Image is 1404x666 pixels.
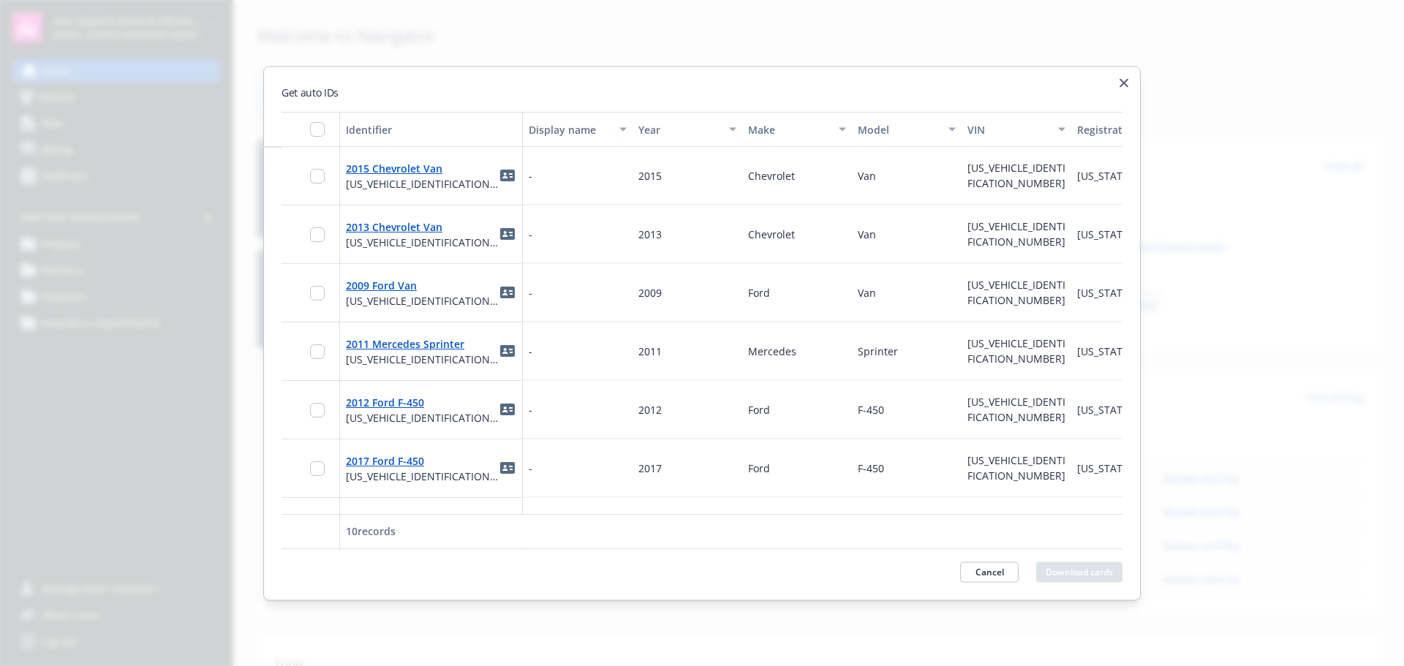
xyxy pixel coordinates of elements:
[748,168,795,182] span: Chevrolet
[633,111,742,146] button: Year
[346,336,499,351] span: 2011 Mercedes Sprinter
[346,219,442,233] a: 2013 Chevrolet Van
[346,395,424,409] a: 2012 Ford F-450
[967,336,1065,366] span: [US_VEHICLE_IDENTIFICATION_NUMBER]
[499,342,516,360] a: idCard
[858,285,876,299] span: Van
[852,111,962,146] button: Model
[529,226,532,241] span: -
[310,168,325,183] input: Toggle Row Selected
[346,511,499,526] span: 2009 Ford F-250
[346,161,442,175] a: 2015 Chevrolet Van
[346,468,499,483] span: [US_VEHICLE_IDENTIFICATION_NUMBER]
[967,161,1065,190] span: [US_VEHICLE_IDENTIFICATION_NUMBER]
[346,234,499,249] span: [US_VEHICLE_IDENTIFICATION_NUMBER]
[748,461,770,474] span: Ford
[858,461,884,474] span: F-450
[638,344,662,357] span: 2011
[282,84,1122,99] h2: Get auto IDs
[742,111,852,146] button: Make
[748,285,770,299] span: Ford
[310,227,325,241] input: Toggle Row Selected
[346,394,499,409] span: 2012 Ford F-450
[638,461,662,474] span: 2017
[960,561,1019,582] button: Cancel
[962,111,1071,146] button: VIN
[346,336,464,350] a: 2011 Mercedes Sprinter
[346,175,499,191] span: [US_VEHICLE_IDENTIFICATION_NUMBER]
[346,351,499,366] span: [US_VEHICLE_IDENTIFICATION_NUMBER]
[1077,344,1132,357] span: [US_STATE]
[967,278,1065,307] span: [US_VEHICLE_IDENTIFICATION_NUMBER]
[967,512,1065,541] span: [US_VEHICLE_IDENTIFICATION_NUMBER]
[1077,461,1132,474] span: [US_STATE]
[346,512,424,526] a: 2009 Ford F-250
[346,453,499,468] span: 2017 Ford F-450
[748,402,770,416] span: Ford
[310,285,325,300] input: Toggle Row Selected
[858,402,884,416] span: F-450
[858,121,940,137] div: Model
[529,121,611,137] div: Display name
[967,121,1049,137] div: VIN
[346,219,499,234] span: 2013 Chevrolet Van
[310,402,325,417] input: Toggle Row Selected
[748,344,796,357] span: Mercedes
[529,460,532,475] span: -
[748,121,830,137] div: Make
[529,401,532,417] span: -
[858,344,898,357] span: Sprinter
[638,121,720,137] div: Year
[499,284,516,301] a: idCard
[310,461,325,475] input: Toggle Row Selected
[638,168,662,182] span: 2015
[858,227,876,241] span: Van
[967,395,1065,424] span: [US_VEHICLE_IDENTIFICATION_NUMBER]
[1077,285,1132,299] span: [US_STATE]
[346,409,499,425] span: [US_VEHICLE_IDENTIFICATION_NUMBER]
[529,284,532,300] span: -
[346,524,396,538] span: 10 records
[529,167,532,183] span: -
[346,292,499,308] span: [US_VEHICLE_IDENTIFICATION_NUMBER]
[1077,227,1132,241] span: [US_STATE]
[346,277,499,292] span: 2009 Ford Van
[529,343,532,358] span: -
[499,459,516,477] a: idCard
[346,121,516,137] div: Identifier
[1077,121,1159,137] div: Registration state
[638,227,662,241] span: 2013
[858,168,876,182] span: Van
[1071,111,1181,146] button: Registration state
[346,278,417,292] a: 2009 Ford Van
[967,453,1065,483] span: [US_VEHICLE_IDENTIFICATION_NUMBER]
[967,219,1065,249] span: [US_VEHICLE_IDENTIFICATION_NUMBER]
[1077,402,1132,416] span: [US_STATE]
[638,402,662,416] span: 2012
[638,285,662,299] span: 2009
[1077,168,1132,182] span: [US_STATE]
[499,225,516,243] a: idCard
[310,344,325,358] input: Toggle Row Selected
[499,167,516,184] a: idCard
[499,401,516,418] a: idCard
[310,121,325,136] input: Select all
[523,111,633,146] button: Display name
[748,227,795,241] span: Chevrolet
[346,453,424,467] a: 2017 Ford F-450
[340,111,523,146] button: Identifier
[346,160,499,175] span: 2015 Chevrolet Van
